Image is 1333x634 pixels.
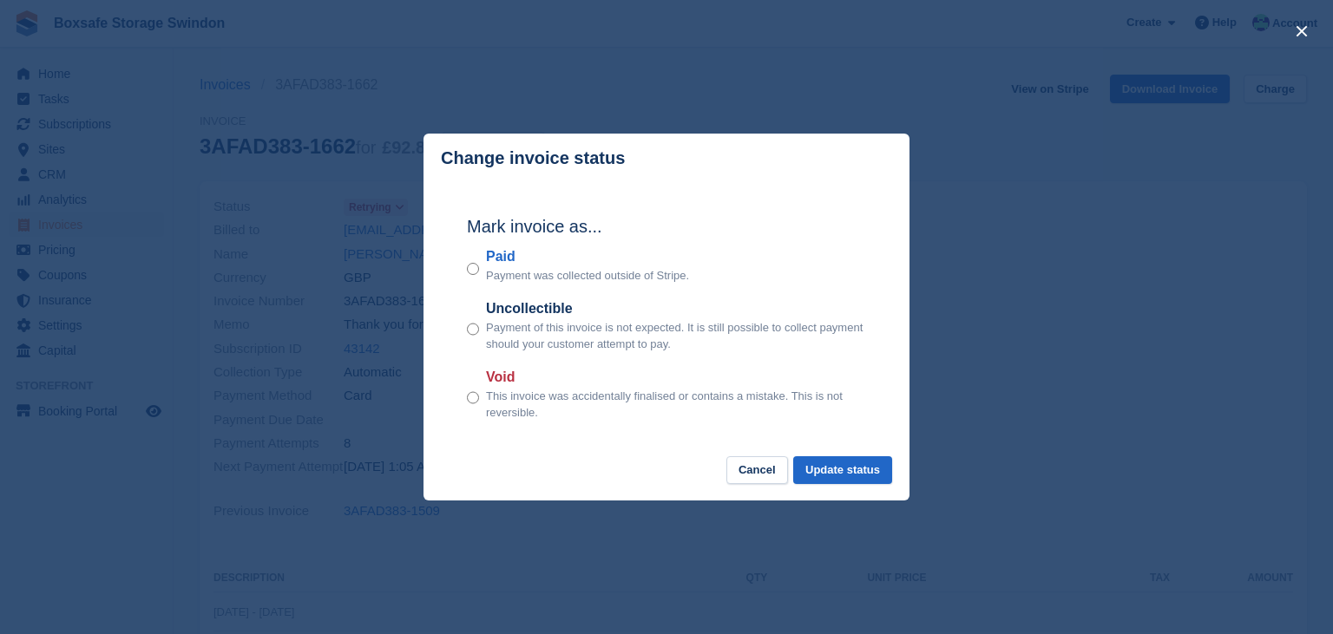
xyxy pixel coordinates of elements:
label: Paid [486,246,689,267]
label: Uncollectible [486,298,866,319]
p: Change invoice status [441,148,625,168]
button: close [1288,17,1316,45]
button: Cancel [726,456,788,485]
button: Update status [793,456,892,485]
p: Payment of this invoice is not expected. It is still possible to collect payment should your cust... [486,319,866,353]
p: Payment was collected outside of Stripe. [486,267,689,284]
p: This invoice was accidentally finalised or contains a mistake. This is not reversible. [486,388,866,422]
label: Void [486,367,866,388]
h2: Mark invoice as... [467,213,866,239]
